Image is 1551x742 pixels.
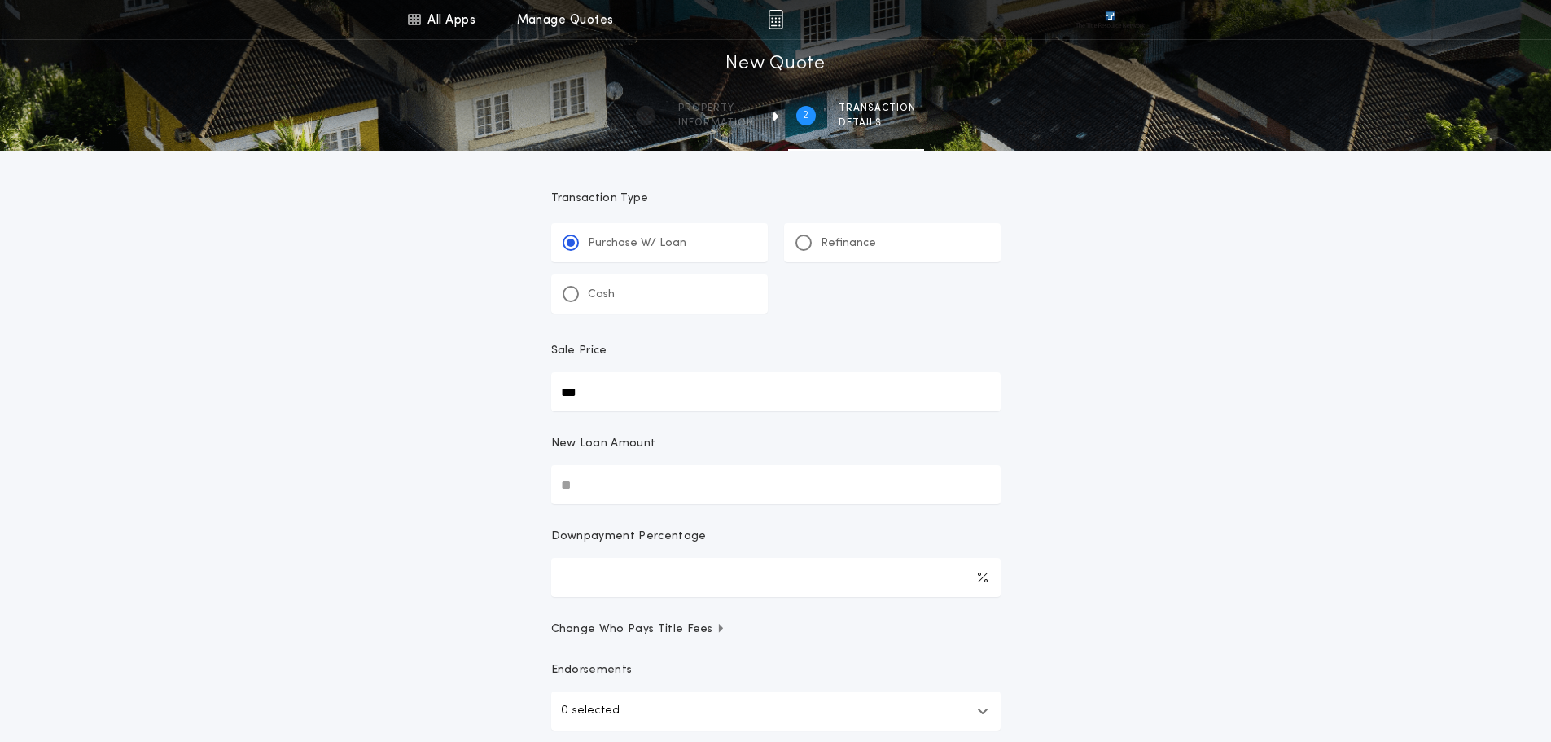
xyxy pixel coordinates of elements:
[821,235,876,252] p: Refinance
[551,558,1001,597] input: Downpayment Percentage
[551,191,1001,207] p: Transaction Type
[561,701,620,721] p: 0 selected
[551,621,726,638] span: Change Who Pays Title Fees
[803,109,808,122] h2: 2
[551,529,707,545] p: Downpayment Percentage
[551,436,656,452] p: New Loan Amount
[588,287,615,303] p: Cash
[588,235,686,252] p: Purchase W/ Loan
[551,465,1001,504] input: New Loan Amount
[551,372,1001,411] input: Sale Price
[768,10,783,29] img: img
[839,102,916,115] span: Transaction
[551,343,607,359] p: Sale Price
[725,51,825,77] h1: New Quote
[678,102,754,115] span: Property
[551,692,1001,731] button: 0 selected
[551,662,1001,678] p: Endorsements
[551,621,1001,638] button: Change Who Pays Title Fees
[1076,11,1144,28] img: vs-icon
[678,116,754,130] span: information
[839,116,916,130] span: details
